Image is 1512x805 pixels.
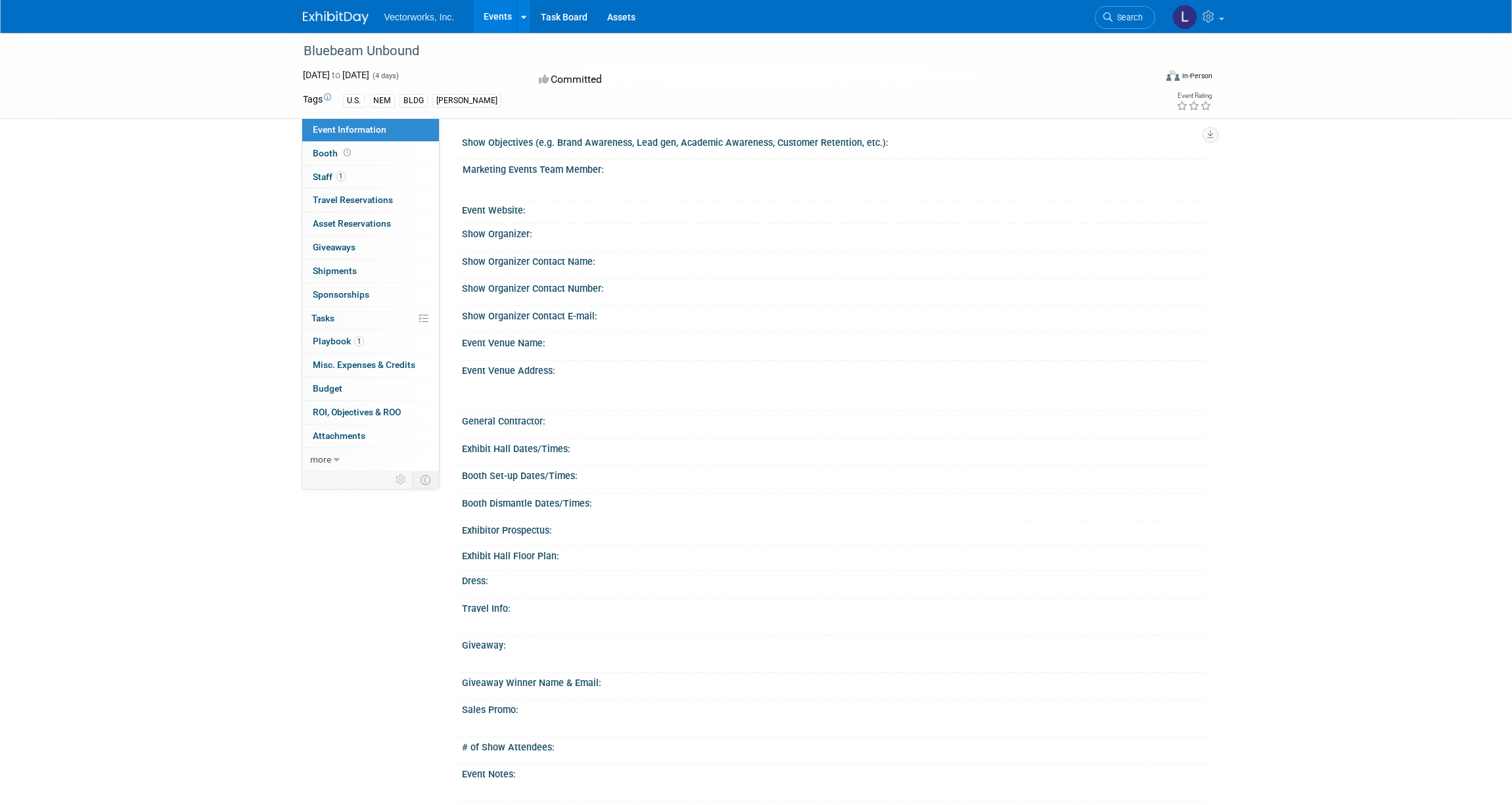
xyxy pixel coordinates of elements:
[302,118,439,141] a: Event Information
[462,333,1210,350] div: Event Venue Name:
[371,72,399,80] span: (4 days)
[302,425,439,448] a: Attachments
[462,306,1210,323] div: Show Organizer Contact E-mail:
[330,70,342,80] span: to
[1166,70,1180,81] img: Format-Inperson.png
[313,359,415,370] span: Misc. Expenses & Credits
[313,124,386,135] span: Event Information
[462,673,1210,689] div: Giveaway Winner Name & Email:
[303,70,369,80] span: [DATE] [DATE]
[462,599,1210,615] div: Travel Info:
[462,494,1210,510] div: Booth Dismantle Dates/Times:
[462,700,1210,716] div: Sales Promo:
[313,242,355,252] span: Giveaways
[299,39,1135,63] div: Bluebeam Unbound
[341,148,354,158] span: Booth not reserved yet
[302,448,439,471] a: more
[313,336,364,346] span: Playbook
[302,166,439,189] a: Staff1
[303,11,369,24] img: ExhibitDay
[313,383,342,394] span: Budget
[1176,93,1212,99] div: Event Rating
[302,212,439,235] a: Asset Reservations
[302,377,439,400] a: Budget
[412,471,439,488] td: Toggle Event Tabs
[354,336,364,346] span: 1
[400,94,428,108] div: BLDG
[1172,5,1197,30] img: Luc Lefebvre
[302,142,439,165] a: Booth
[343,94,365,108] div: U.S.
[302,260,439,283] a: Shipments
[311,313,334,323] span: Tasks
[313,407,401,417] span: ROI, Objectives & ROO
[462,361,1210,377] div: Event Venue Address:
[462,224,1210,241] div: Show Organizer:
[302,330,439,353] a: Playbook1
[462,200,1210,217] div: Event Website:
[462,737,1210,754] div: # of Show Attendees:
[369,94,395,108] div: NEM
[302,401,439,424] a: ROI, Objectives & ROO
[462,546,1210,563] div: Exhibit Hall Floor Plan:
[462,133,1210,149] div: Show Objectives (e.g. Brand Awareness, Lead gen, Academic Awareness, Customer Retention, etc.):
[313,148,354,158] span: Booth
[432,94,501,108] div: [PERSON_NAME]
[313,172,346,182] span: Staff
[462,520,1210,537] div: Exhibitor Prospectus:
[302,307,439,330] a: Tasks
[462,466,1210,482] div: Booth Set-up Dates/Times:
[535,68,825,91] div: Committed
[1112,12,1143,22] span: Search
[462,252,1210,268] div: Show Organizer Contact Name:
[302,189,439,212] a: Travel Reservations
[462,635,1210,652] div: Giveaway:
[462,764,1210,781] div: Event Notes:
[1078,68,1213,88] div: Event Format
[313,195,393,205] span: Travel Reservations
[313,265,357,276] span: Shipments
[302,236,439,259] a: Giveaways
[390,471,413,488] td: Personalize Event Tab Strip
[462,439,1210,455] div: Exhibit Hall Dates/Times:
[313,289,369,300] span: Sponsorships
[303,93,331,108] td: Tags
[1095,6,1155,29] a: Search
[463,160,1204,176] div: Marketing Events Team Member:
[313,218,391,229] span: Asset Reservations
[302,283,439,306] a: Sponsorships
[462,411,1210,428] div: General Contractor:
[1181,71,1212,81] div: In-Person
[462,571,1210,587] div: Dress:
[384,12,455,22] span: Vectorworks, Inc.
[310,454,331,465] span: more
[336,172,346,181] span: 1
[313,430,365,441] span: Attachments
[302,354,439,377] a: Misc. Expenses & Credits
[462,279,1210,295] div: Show Organizer Contact Number:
